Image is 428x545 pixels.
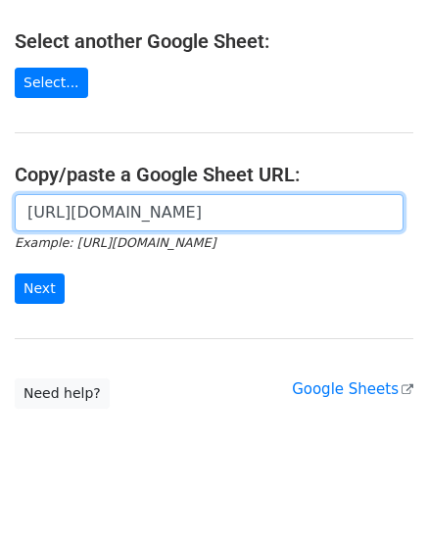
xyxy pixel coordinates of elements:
[15,273,65,304] input: Next
[15,194,404,231] input: Paste your Google Sheet URL here
[330,451,428,545] iframe: Chat Widget
[15,163,413,186] h4: Copy/paste a Google Sheet URL:
[15,378,110,409] a: Need help?
[15,29,413,53] h4: Select another Google Sheet:
[292,380,413,398] a: Google Sheets
[15,235,215,250] small: Example: [URL][DOMAIN_NAME]
[15,68,88,98] a: Select...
